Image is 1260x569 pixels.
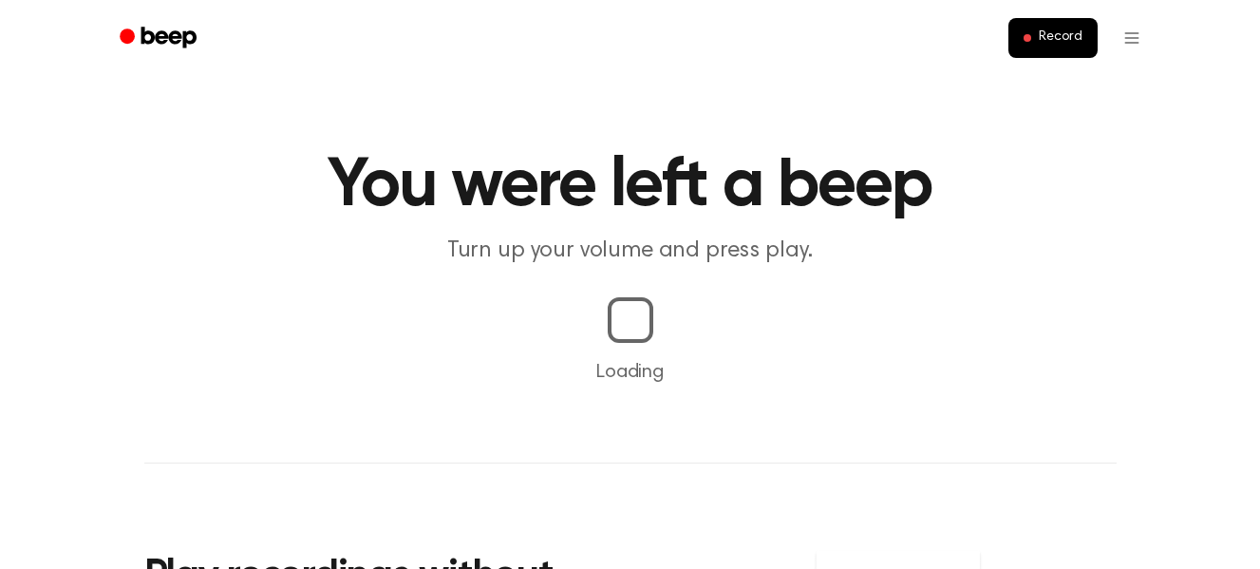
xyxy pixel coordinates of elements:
[144,152,1117,220] h1: You were left a beep
[1039,29,1081,47] span: Record
[23,358,1237,387] p: Loading
[106,20,214,57] a: Beep
[266,236,995,267] p: Turn up your volume and press play.
[1109,15,1155,61] button: Open menu
[1008,18,1097,58] button: Record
